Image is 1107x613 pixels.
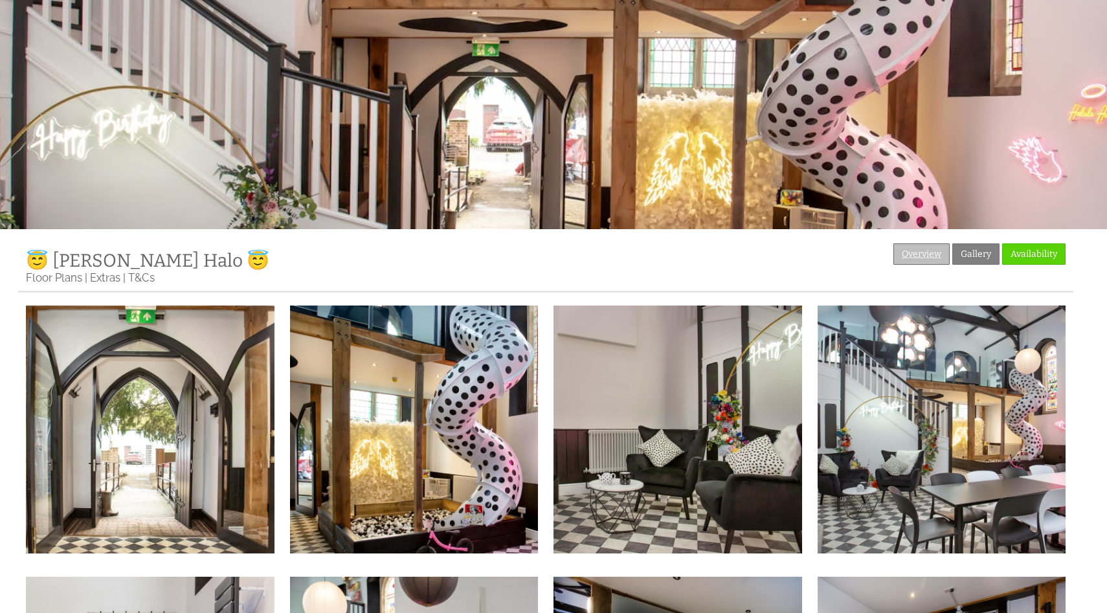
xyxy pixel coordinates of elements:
[90,271,120,284] a: Extras
[26,271,82,284] a: Floor Plans
[553,306,802,554] img: log burner
[128,271,155,284] a: T&Cs
[952,243,1000,265] a: Gallery
[290,306,539,554] img: slide 1
[1002,243,1066,265] a: Availability
[893,243,950,265] a: Overview
[26,306,274,554] img: Entrance
[818,306,1066,554] img: slide 2
[26,250,269,271] a: 😇 [PERSON_NAME] Halo 😇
